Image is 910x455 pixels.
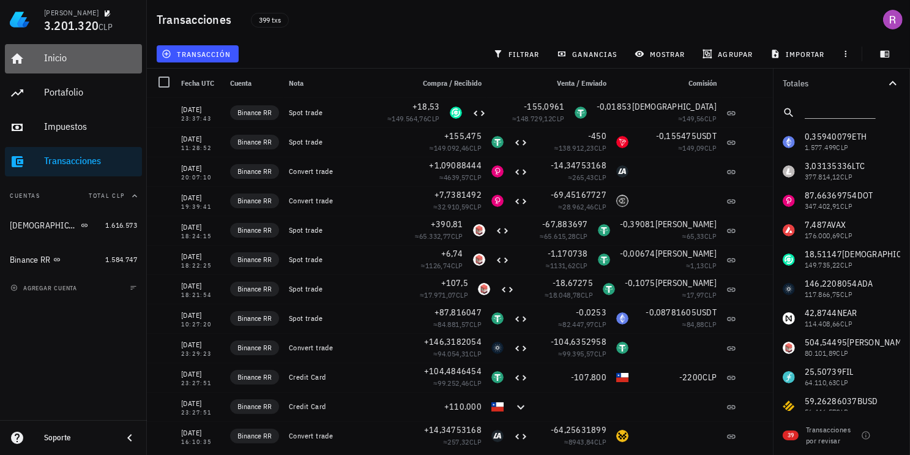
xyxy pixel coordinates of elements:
span: -69,45167727 [551,189,606,200]
span: 1.616.573 [105,220,137,230]
div: USDT-icon [491,136,504,148]
div: 18:21:54 [181,292,220,298]
span: CLP [469,143,482,152]
span: CLP [469,173,482,182]
div: 19:39:41 [181,204,220,210]
div: CLP-icon [616,371,628,383]
div: Spot trade [289,108,362,118]
span: Comisión [688,78,717,88]
div: Convert trade [289,167,403,176]
span: ≈ [686,261,717,270]
span: 17.971,07 [424,290,456,299]
div: MOVE-icon [616,430,628,442]
span: +18,53 [412,101,440,112]
span: +155,475 [444,130,482,141]
span: -1,170738 [548,248,588,259]
span: 149,56 [682,114,704,123]
div: LA-icon [616,165,628,178]
div: Convert trade [289,431,403,441]
div: Compra / Recibido [408,69,487,98]
span: ≈ [439,173,482,182]
span: [PERSON_NAME] [655,277,717,288]
button: Totales [773,69,910,98]
span: ≈ [512,114,564,123]
div: [DATE] [181,427,220,439]
span: 149.092,46 [434,143,469,152]
div: ADA-icon [491,342,504,354]
div: JOE-icon [478,283,490,295]
div: USDT-icon [491,371,504,383]
button: mostrar [630,45,693,62]
span: CLP [469,320,482,329]
span: 3.201.320 [44,17,99,34]
a: Inicio [5,44,142,73]
span: Binance RR [237,312,272,325]
span: ≈ [682,290,717,299]
span: ≈ [546,261,588,270]
span: +104,4846454 [424,366,482,377]
span: +1,09088444 [429,160,482,171]
span: -2200 [679,372,703,383]
span: ≈ [678,114,717,123]
span: CLP [469,349,482,358]
span: CLP [427,114,439,123]
div: Transacciones [44,155,137,167]
div: CLP-icon [491,400,504,413]
div: JOE-icon [473,254,485,266]
span: filtrar [496,49,540,59]
span: 99.252,46 [438,378,469,388]
span: Binance RR [237,165,272,178]
span: 99.395,57 [562,349,594,358]
span: agregar cuenta [13,284,77,292]
a: Binance RR 1.584.747 [5,245,142,274]
span: ≈ [415,231,463,241]
span: 4639,57 [444,173,469,182]
span: 65.332,77 [419,231,451,241]
div: Soporte [44,433,113,443]
div: [DATE] [181,192,220,204]
span: 28.962,46 [562,202,594,211]
span: Binance RR [237,371,272,383]
span: -0,01853 [597,101,632,112]
div: [DATE] [181,162,220,175]
div: DOT-icon [491,195,504,207]
div: ZEN-icon [450,107,462,119]
span: Nota [289,78,304,88]
span: 1,13 [690,261,704,270]
a: Impuestos [5,113,142,142]
div: [DATE] [181,280,220,292]
span: Binance RR [237,254,272,266]
div: 23:27:51 [181,410,220,416]
div: 11:28:52 [181,145,220,151]
div: Transacciones por revisar [806,424,857,446]
span: CLP [594,173,606,182]
div: Convert trade [289,196,403,206]
span: Binance RR [237,224,272,236]
span: -14,34753168 [551,160,606,171]
div: DOT-icon [491,165,504,178]
div: avatar [883,10,903,29]
div: Credit Card [289,372,403,382]
span: ≈ [420,290,468,299]
span: CLP [594,202,606,211]
div: [DATE] [181,339,220,351]
div: ENA-icon [616,195,628,207]
span: CLP [704,290,717,299]
span: Binance RR [237,342,272,354]
span: 399 txs [259,13,281,27]
span: ≈ [387,114,439,123]
button: transacción [157,45,239,62]
span: ≈ [421,261,463,270]
span: ≈ [540,231,588,241]
span: 1126,74 [425,261,451,270]
span: Binance RR [237,400,272,413]
span: [DEMOGRAPHIC_DATA] [632,101,717,112]
div: Inicio [44,52,137,64]
span: ganancias [559,49,617,59]
span: +87,816047 [434,307,482,318]
button: importar [765,45,832,62]
div: Totales [783,79,886,88]
span: Binance RR [237,283,272,295]
span: Cuenta [230,78,252,88]
span: -0,00674 [620,248,655,259]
